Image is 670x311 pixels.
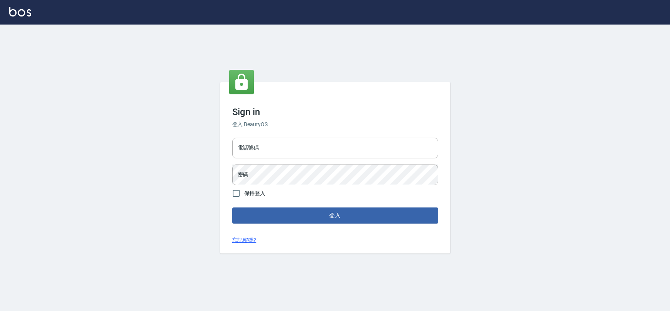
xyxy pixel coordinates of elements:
h6: 登入 BeautyOS [232,120,438,128]
a: 忘記密碼? [232,236,256,244]
span: 保持登入 [244,189,266,197]
h3: Sign in [232,107,438,117]
button: 登入 [232,207,438,224]
img: Logo [9,7,31,16]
